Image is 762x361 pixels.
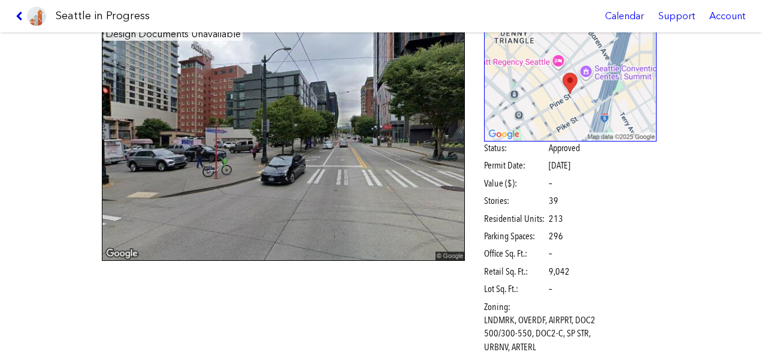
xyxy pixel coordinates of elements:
span: – [549,282,552,296]
span: Residential Units: [484,212,547,225]
span: LNDMRK, OVERDF, AIRPRT, DOC2 500/300-550, DOC2-C, SP STR, URBNV, ARTERL [484,314,609,354]
span: Status: [484,142,547,155]
img: 1600_8TH_AVE_SEATTLE.jpg [102,26,465,261]
h1: Seattle in Progress [56,8,150,23]
span: – [549,177,552,190]
span: Stories: [484,194,547,207]
span: 213 [549,212,563,225]
span: 9,042 [549,265,570,278]
span: Office Sq. Ft.: [484,247,547,260]
span: Value ($): [484,177,547,190]
img: favicon-96x96.png [27,7,46,26]
span: Zoning: [484,300,547,314]
span: 296 [549,230,563,243]
span: 39 [549,194,558,207]
span: Parking Spaces: [484,230,547,243]
figcaption: Design Documents Unavailable [104,28,243,41]
span: Approved [549,142,580,155]
span: Retail Sq. Ft.: [484,265,547,278]
img: staticmap [484,26,657,142]
span: [DATE] [549,160,570,171]
span: Lot Sq. Ft.: [484,282,547,296]
span: – [549,247,552,260]
span: Permit Date: [484,159,547,172]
